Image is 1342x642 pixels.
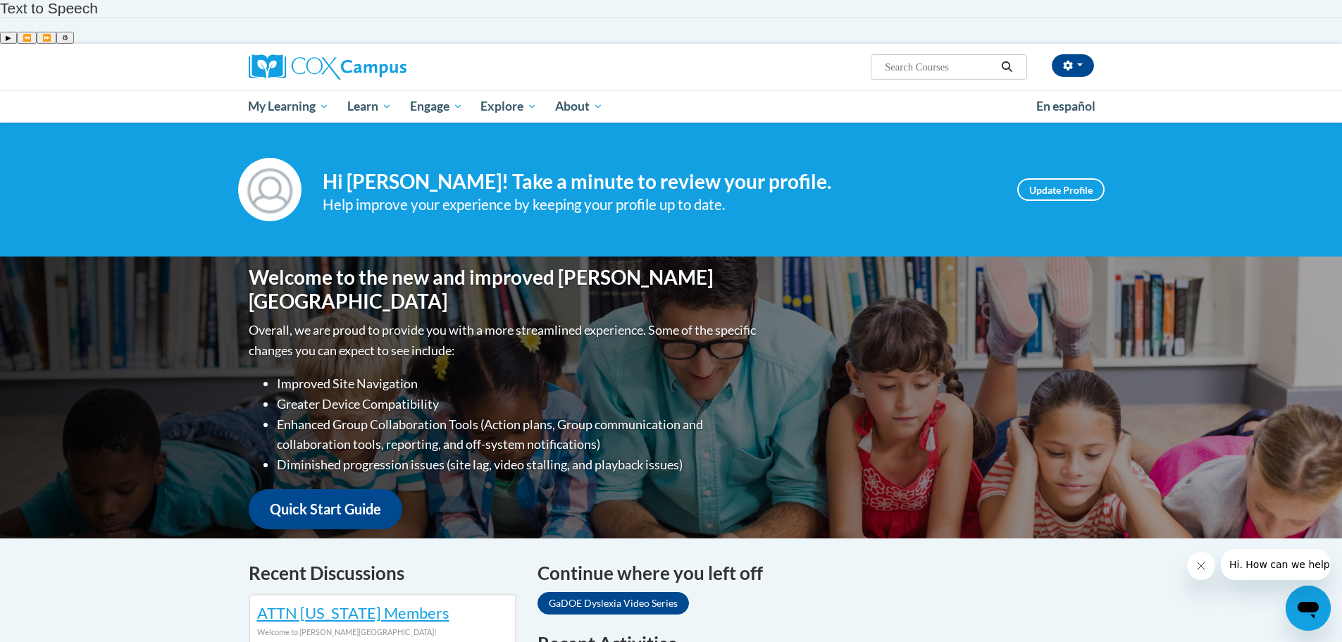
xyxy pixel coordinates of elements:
span: Hi. How can we help? [8,10,114,21]
p: Overall, we are proud to provide you with a more streamlined experience. Some of the specific cha... [249,320,759,361]
input: Search Courses [883,58,996,75]
a: My Learning [240,90,339,123]
a: Update Profile [1017,178,1105,201]
img: Profile Image [238,158,302,221]
h4: Continue where you left off [538,560,1094,587]
h4: Recent Discussions [249,560,516,587]
iframe: Button to launch messaging window [1286,586,1331,631]
button: Search [996,58,1017,75]
span: Engage [410,98,463,115]
button: Forward [37,32,56,44]
button: Previous [17,32,37,44]
span: My Learning [248,98,329,115]
span: About [555,98,603,115]
a: Learn [338,90,401,123]
h1: Welcome to the new and improved [PERSON_NAME][GEOGRAPHIC_DATA] [249,266,759,313]
li: Improved Site Navigation [277,374,759,394]
h4: Hi [PERSON_NAME]! Take a minute to review your profile. [323,170,996,194]
iframe: Message from company [1221,549,1331,580]
span: Explore [480,98,537,115]
div: Welcome to [PERSON_NAME][GEOGRAPHIC_DATA]! [257,624,508,640]
span: En español [1036,99,1095,113]
a: Quick Start Guide [249,489,402,529]
img: Cox Campus [249,54,406,80]
li: Greater Device Compatibility [277,394,759,414]
a: Explore [471,90,546,123]
a: About [546,90,612,123]
iframe: Close message [1187,552,1215,580]
a: En español [1027,92,1105,121]
div: Main menu [228,90,1115,123]
a: GaDOE Dyslexia Video Series [538,592,689,615]
button: Settings [56,32,74,44]
a: ATTN [US_STATE] Members [257,603,449,622]
a: Cox Campus [249,54,516,80]
li: Diminished progression issues (site lag, video stalling, and playback issues) [277,455,759,475]
li: Enhanced Group Collaboration Tools (Action plans, Group communication and collaboration tools, re... [277,414,759,455]
div: Help improve your experience by keeping your profile up to date. [323,193,996,216]
button: Account Settings [1052,54,1094,77]
a: Engage [401,90,472,123]
span: Learn [347,98,392,115]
